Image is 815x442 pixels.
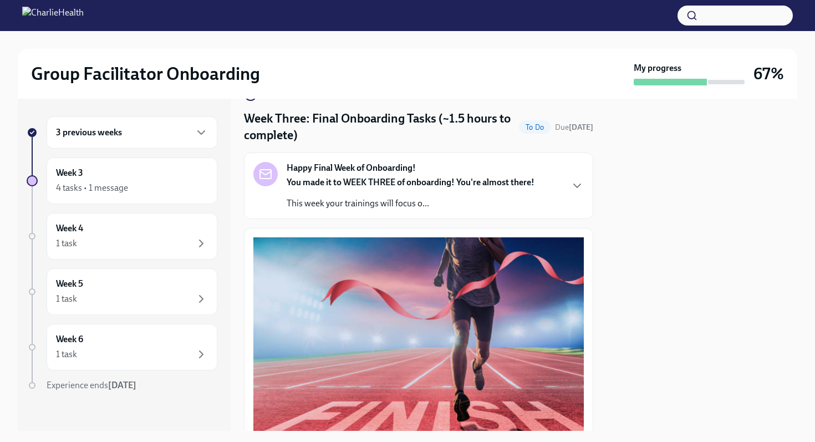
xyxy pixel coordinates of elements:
[569,123,593,132] strong: [DATE]
[244,110,515,144] h4: Week Three: Final Onboarding Tasks (~1.5 hours to complete)
[519,123,551,131] span: To Do
[753,64,784,84] h3: 67%
[287,162,416,174] strong: Happy Final Week of Onboarding!
[555,123,593,132] span: Due
[287,197,534,210] p: This week your trainings will focus o...
[56,126,122,139] h6: 3 previous weeks
[56,348,77,360] div: 1 task
[56,167,83,179] h6: Week 3
[27,213,217,260] a: Week 41 task
[31,63,260,85] h2: Group Facilitator Onboarding
[634,62,681,74] strong: My progress
[27,324,217,370] a: Week 61 task
[108,380,136,390] strong: [DATE]
[56,278,83,290] h6: Week 5
[56,222,83,235] h6: Week 4
[56,293,77,305] div: 1 task
[47,380,136,390] span: Experience ends
[27,268,217,315] a: Week 51 task
[555,122,593,133] span: September 27th, 2025 10:00
[47,116,217,149] div: 3 previous weeks
[56,333,83,346] h6: Week 6
[56,182,128,194] div: 4 tasks • 1 message
[56,237,77,250] div: 1 task
[22,7,84,24] img: CharlieHealth
[27,158,217,204] a: Week 34 tasks • 1 message
[287,177,534,187] strong: You made it to WEEK THREE of onboarding! You're almost there!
